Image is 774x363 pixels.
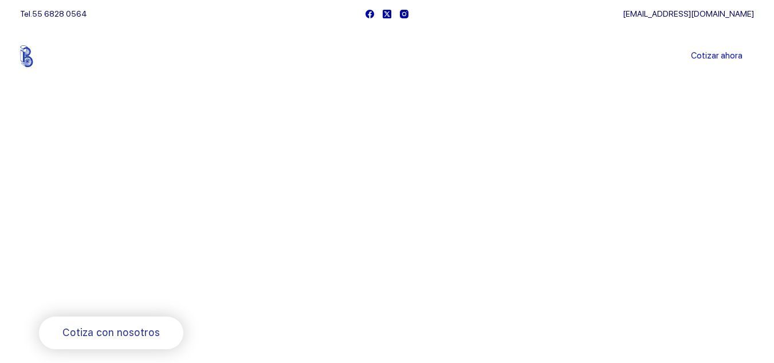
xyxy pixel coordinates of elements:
[62,325,160,341] span: Cotiza con nosotros
[32,9,87,18] a: 55 6828 0564
[679,45,754,68] a: Cotizar ahora
[400,10,408,18] a: Instagram
[39,317,183,349] a: Cotiza con nosotros
[20,45,92,67] img: Balerytodo
[366,10,374,18] a: Facebook
[39,171,186,185] span: Bienvenido a Balerytodo®
[252,28,522,85] nav: Menu Principal
[20,9,87,18] span: Tel.
[383,10,391,18] a: X (Twitter)
[39,196,368,275] span: Somos los doctores de la industria
[623,9,754,18] a: [EMAIL_ADDRESS][DOMAIN_NAME]
[39,287,265,301] span: Rodamientos y refacciones industriales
